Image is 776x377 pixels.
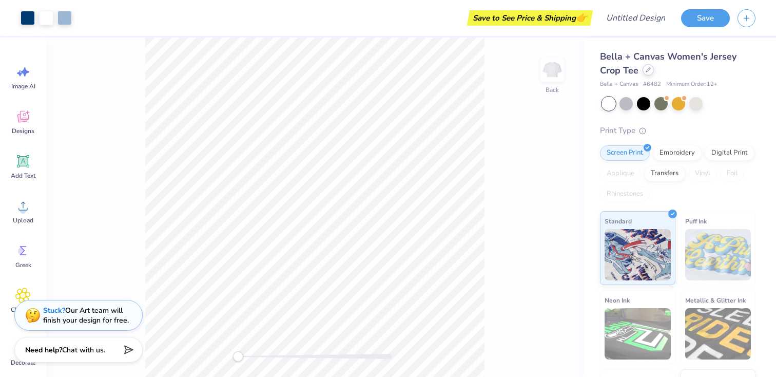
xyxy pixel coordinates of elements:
div: Save to See Price & Shipping [470,10,590,26]
div: Rhinestones [600,186,650,202]
span: Bella + Canvas Women's Jersey Crop Tee [600,50,736,77]
span: Minimum Order: 12 + [666,80,717,89]
span: Upload [13,216,33,224]
span: Add Text [11,172,35,180]
div: Screen Print [600,145,650,161]
span: Puff Ink [685,216,707,227]
div: Accessibility label [233,351,243,362]
span: Neon Ink [605,295,630,306]
div: Print Type [600,125,755,137]
img: Puff Ink [685,229,751,280]
img: Metallic & Glitter Ink [685,308,751,360]
span: Designs [12,127,34,135]
img: Neon Ink [605,308,671,360]
strong: Stuck? [43,306,65,315]
img: Standard [605,229,671,280]
button: Save [681,9,730,27]
span: Standard [605,216,632,227]
span: Decorate [11,359,35,367]
span: Bella + Canvas [600,80,638,89]
div: Applique [600,166,641,181]
img: Back [542,60,562,80]
span: Image AI [11,82,35,90]
div: Transfers [644,166,685,181]
div: Our Art team will finish your design for free. [43,306,129,325]
div: Back [546,85,559,95]
div: Foil [720,166,744,181]
span: Clipart & logos [6,306,40,322]
span: Greek [15,261,31,269]
div: Vinyl [688,166,717,181]
div: Embroidery [653,145,702,161]
div: Digital Print [705,145,754,161]
span: Chat with us. [62,345,105,355]
span: 👉 [576,11,587,24]
strong: Need help? [25,345,62,355]
span: # 6482 [643,80,661,89]
span: Metallic & Glitter Ink [685,295,746,306]
input: Untitled Design [598,8,673,28]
